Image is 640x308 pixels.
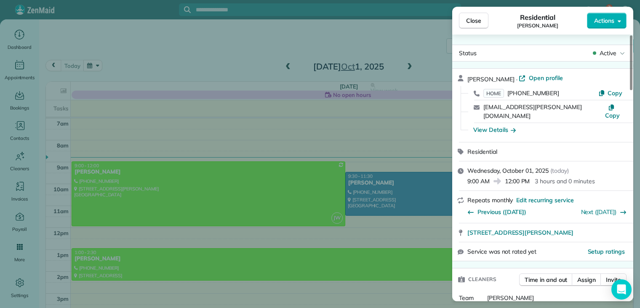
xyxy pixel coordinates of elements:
[507,89,559,97] span: [PHONE_NUMBER]
[605,112,620,119] span: Copy
[588,248,625,255] span: Setup ratings
[606,276,621,284] span: Invite
[598,89,622,97] button: Copy
[603,103,622,120] button: Copy
[577,276,596,284] span: Assign
[581,208,617,216] a: Next ([DATE])
[600,273,627,286] button: Invite
[600,49,616,57] span: Active
[467,167,549,174] span: Wednesday, October 01, 2025
[515,76,519,83] span: ·
[550,167,569,174] span: ( today )
[487,294,534,302] span: [PERSON_NAME]
[611,279,632,300] div: Open Intercom Messenger
[467,228,573,237] span: [STREET_ADDRESS][PERSON_NAME]
[516,196,573,204] span: Edit recurring service
[459,49,477,57] span: Status
[594,16,614,25] span: Actions
[535,177,595,185] p: 3 hours and 0 minutes
[459,13,488,29] button: Close
[520,12,556,22] span: Residential
[525,276,567,284] span: Time in and out
[467,75,515,83] span: [PERSON_NAME]
[468,275,496,284] span: Cleaners
[467,196,513,204] span: Repeats monthly
[581,208,627,216] button: Next ([DATE])
[467,228,628,237] a: [STREET_ADDRESS][PERSON_NAME]
[467,177,490,185] span: 9:00 AM
[467,247,536,256] span: Service was not rated yet
[505,177,530,185] span: 12:00 PM
[466,16,481,25] span: Close
[467,208,526,216] button: Previous ([DATE])
[477,208,526,216] span: Previous ([DATE])
[483,103,582,120] a: [EMAIL_ADDRESS][PERSON_NAME][DOMAIN_NAME]
[519,74,563,82] a: Open profile
[459,294,474,302] span: Team
[608,89,622,97] span: Copy
[483,89,504,98] span: HOME
[467,148,497,155] span: Residential
[588,247,625,256] button: Setup ratings
[473,126,516,134] button: View Details
[529,74,563,82] span: Open profile
[517,22,558,29] span: [PERSON_NAME]
[519,273,573,286] button: Time in and out
[572,273,601,286] button: Assign
[483,89,559,97] a: HOME[PHONE_NUMBER]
